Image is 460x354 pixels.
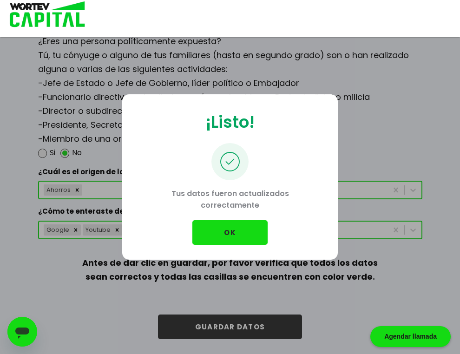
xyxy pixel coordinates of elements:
iframe: Botón para iniciar la ventana de mensajería [7,317,37,347]
div: Agendar llamada [370,326,451,347]
p: ¡Listo! [205,109,255,135]
img: palomita [211,143,249,180]
p: Tus datos fueron actualizados correctamente [137,180,323,220]
button: OK [192,220,268,245]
